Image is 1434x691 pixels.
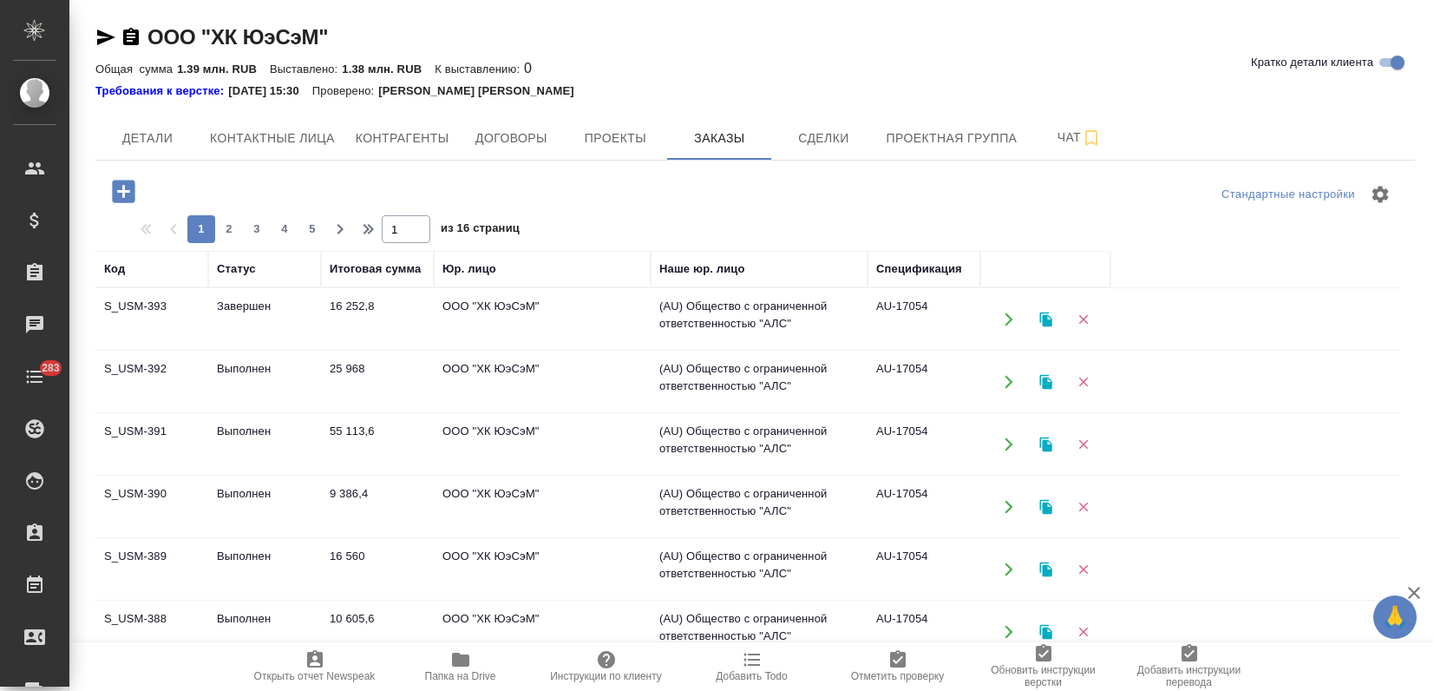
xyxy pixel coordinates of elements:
td: S_USM-391 [95,414,208,475]
span: 4 [271,220,298,238]
td: Выполнен [208,352,321,412]
td: Завершен [208,289,321,350]
div: Юр. лицо [442,260,496,278]
span: Открыть отчет Newspeak [254,670,376,682]
button: Клонировать [1028,426,1064,462]
span: 🙏 [1380,599,1410,635]
button: Добавить Todo [679,642,825,691]
td: 9 386,4 [321,477,434,537]
span: из 16 страниц [441,218,520,243]
div: Наше юр. лицо [659,260,745,278]
td: AU-17054 [868,539,980,600]
button: Отметить проверку [825,642,971,691]
td: ООО "ХК ЮэСэМ" [434,539,651,600]
button: Скопировать ссылку для ЯМессенджера [95,27,116,48]
span: Заказы [678,128,761,149]
button: Папка на Drive [388,642,534,691]
p: [PERSON_NAME] [PERSON_NAME] [378,82,587,100]
td: Выполнен [208,477,321,537]
div: Нажми, чтобы открыть папку с инструкцией [95,82,228,100]
td: (AU) Общество с ограниченной ответственностью "АЛС" [651,414,868,475]
div: Код [104,260,125,278]
td: ООО "ХК ЮэСэМ" [434,414,651,475]
button: 2 [215,215,243,243]
button: Открыть [991,301,1026,337]
p: [DATE] 15:30 [228,82,312,100]
button: Клонировать [1028,551,1064,587]
button: Клонировать [1028,364,1064,399]
span: Контрагенты [356,128,449,149]
td: AU-17054 [868,414,980,475]
span: Контактные лица [210,128,335,149]
td: (AU) Общество с ограниченной ответственностью "АЛС" [651,602,868,662]
svg: Подписаться [1081,128,1102,148]
div: Статус [217,260,256,278]
button: Клонировать [1028,301,1064,337]
button: 5 [298,215,326,243]
td: Выполнен [208,602,321,662]
td: S_USM-388 [95,602,208,662]
span: Добавить инструкции перевода [1127,664,1252,688]
div: Итоговая сумма [330,260,421,278]
button: Открыть отчет Newspeak [242,642,388,691]
button: Открыть [991,489,1026,524]
button: Удалить [1065,301,1101,337]
p: Проверено: [312,82,379,100]
td: 25 968 [321,352,434,412]
div: split button [1217,181,1359,208]
span: Детали [106,128,189,149]
span: Договоры [469,128,553,149]
button: Удалить [1065,489,1101,524]
td: ООО "ХК ЮэСэМ" [434,352,651,412]
a: 283 [4,355,65,398]
button: Удалить [1065,426,1101,462]
span: Инструкции по клиенту [550,670,662,682]
a: ООО "ХК ЮэСэМ" [147,25,329,49]
td: ООО "ХК ЮэСэМ" [434,477,651,537]
button: Удалить [1065,614,1101,649]
button: Открыть [991,551,1026,587]
p: К выставлению: [435,63,524,76]
button: Открыть [991,426,1026,462]
td: S_USM-392 [95,352,208,412]
td: AU-17054 [868,477,980,537]
a: Требования к верстке: [95,82,228,100]
span: Настроить таблицу [1359,174,1401,215]
div: 0 [95,58,1415,79]
td: 16 560 [321,539,434,600]
td: ООО "ХК ЮэСэМ" [434,602,651,662]
span: 283 [31,359,70,377]
td: 16 252,8 [321,289,434,350]
button: 3 [243,215,271,243]
p: Общая сумма [95,63,177,76]
span: Сделки [782,128,865,149]
p: 1.39 млн. RUB [177,63,270,76]
td: Выполнен [208,539,321,600]
p: Выставлено: [270,63,342,76]
span: Обновить инструкции верстки [981,664,1106,688]
td: (AU) Общество с ограниченной ответственностью "АЛС" [651,289,868,350]
button: Клонировать [1028,614,1064,649]
button: Инструкции по клиенту [534,642,679,691]
button: Открыть [991,614,1026,649]
div: Спецификация [876,260,962,278]
span: Чат [1038,127,1121,148]
td: Выполнен [208,414,321,475]
td: AU-17054 [868,602,980,662]
td: (AU) Общество с ограниченной ответственностью "АЛС" [651,539,868,600]
span: 3 [243,220,271,238]
p: 1.38 млн. RUB [342,63,435,76]
button: Удалить [1065,364,1101,399]
span: Добавить Todo [716,670,787,682]
td: AU-17054 [868,289,980,350]
td: S_USM-389 [95,539,208,600]
button: 🙏 [1373,596,1417,639]
td: (AU) Общество с ограниченной ответственностью "АЛС" [651,352,868,412]
span: Проекты [573,128,657,149]
span: Папка на Drive [425,670,496,682]
button: 4 [271,215,298,243]
td: S_USM-393 [95,289,208,350]
button: Добавить инструкции перевода [1116,642,1262,691]
span: Кратко детали клиента [1251,54,1373,71]
button: Удалить [1065,551,1101,587]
